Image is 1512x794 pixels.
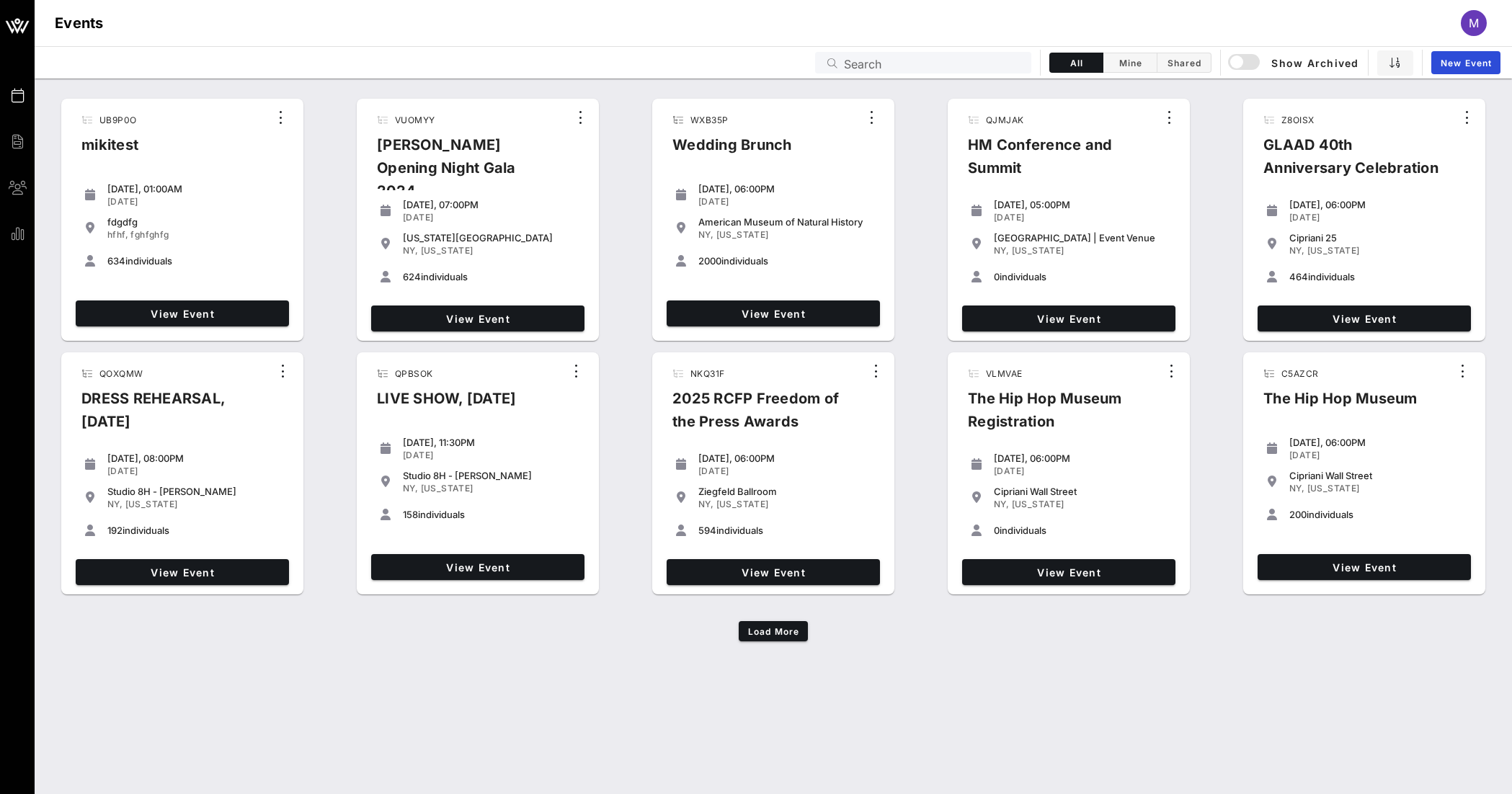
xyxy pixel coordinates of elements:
[99,115,136,125] span: UB9P0O
[1230,54,1358,71] span: Show Archived
[994,212,1170,223] div: [DATE]
[1157,53,1211,73] button: Shared
[107,216,283,228] div: fdgdfg
[968,566,1170,579] span: View Event
[107,229,128,240] span: hfhf,
[99,368,143,379] span: QOXQMW
[994,271,1000,282] span: 0
[698,229,713,240] span: NY,
[962,559,1175,585] a: View Event
[1103,53,1157,73] button: Mine
[130,229,169,240] span: fghfghfg
[698,255,721,267] span: 2000
[968,313,1170,325] span: View Event
[1281,115,1314,125] span: Z8OISX
[1252,387,1429,421] div: The Hip Hop Museum
[403,245,418,256] span: NY,
[403,232,579,244] div: [US_STATE][GEOGRAPHIC_DATA]
[698,499,713,509] span: NY,
[994,232,1170,244] div: [GEOGRAPHIC_DATA] | Event Venue
[365,133,569,214] div: [PERSON_NAME] Opening Night Gala 2024
[1281,368,1318,379] span: C5AZCR
[403,509,579,520] div: individuals
[1258,554,1471,580] a: View Event
[747,626,799,637] span: Load More
[667,300,880,326] a: View Event
[986,115,1023,125] span: QJMJAK
[994,525,1170,536] div: individuals
[107,499,123,509] span: NY,
[1258,305,1471,331] a: View Event
[76,559,289,585] a: View Event
[1263,313,1465,325] span: View Event
[107,183,283,195] div: [DATE], 01:00AM
[403,271,421,282] span: 624
[1049,53,1103,73] button: All
[698,525,716,536] span: 594
[1289,271,1465,282] div: individuals
[672,308,874,320] span: View Event
[1012,245,1064,256] span: [US_STATE]
[107,452,283,464] div: [DATE], 08:00PM
[403,450,579,461] div: [DATE]
[994,245,1009,256] span: NY,
[403,199,579,210] div: [DATE], 07:00PM
[698,452,874,464] div: [DATE], 06:00PM
[371,554,584,580] a: View Event
[1112,58,1148,68] span: Mine
[81,566,283,579] span: View Event
[1289,509,1307,520] span: 200
[661,387,864,445] div: 2025 RCFP Freedom of the Press Awards
[698,183,874,195] div: [DATE], 06:00PM
[667,559,880,585] a: View Event
[1059,58,1094,68] span: All
[994,499,1009,509] span: NY,
[107,255,283,267] div: individuals
[107,525,123,536] span: 192
[1012,499,1064,509] span: [US_STATE]
[1289,509,1465,520] div: individuals
[1440,58,1492,68] span: New Event
[994,452,1170,464] div: [DATE], 06:00PM
[716,499,769,509] span: [US_STATE]
[403,470,579,481] div: Studio 8H - [PERSON_NAME]
[107,525,283,536] div: individuals
[698,525,874,536] div: individuals
[1289,232,1465,244] div: Cipriani 25
[81,308,283,320] span: View Event
[986,368,1022,379] span: VLMVAE
[1431,51,1500,74] a: New Event
[1166,58,1202,68] span: Shared
[395,368,432,379] span: QPBSOK
[1289,245,1304,256] span: NY,
[1461,10,1487,36] div: M
[1307,483,1360,494] span: [US_STATE]
[956,133,1157,191] div: HM Conference and Summit
[1289,437,1465,448] div: [DATE], 06:00PM
[994,525,1000,536] span: 0
[994,271,1170,282] div: individuals
[994,465,1170,477] div: [DATE]
[739,621,809,641] button: Load More
[698,216,874,228] div: American Museum of Natural History
[1307,245,1360,256] span: [US_STATE]
[1289,450,1465,461] div: [DATE]
[403,483,418,494] span: NY,
[962,305,1175,331] a: View Event
[716,229,769,240] span: [US_STATE]
[698,255,874,267] div: individuals
[371,305,584,331] a: View Event
[1289,199,1465,210] div: [DATE], 06:00PM
[956,387,1160,445] div: The Hip Hop Museum Registration
[421,483,473,494] span: [US_STATE]
[1289,212,1465,223] div: [DATE]
[1289,470,1465,481] div: Cipriani Wall Street
[1263,561,1465,574] span: View Event
[365,387,528,421] div: LIVE SHOW, [DATE]
[1229,50,1359,76] button: Show Archived
[421,245,473,256] span: [US_STATE]
[698,196,874,208] div: [DATE]
[1252,133,1455,191] div: GLAAD 40th Anniversary Celebration
[107,255,125,267] span: 634
[403,509,418,520] span: 158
